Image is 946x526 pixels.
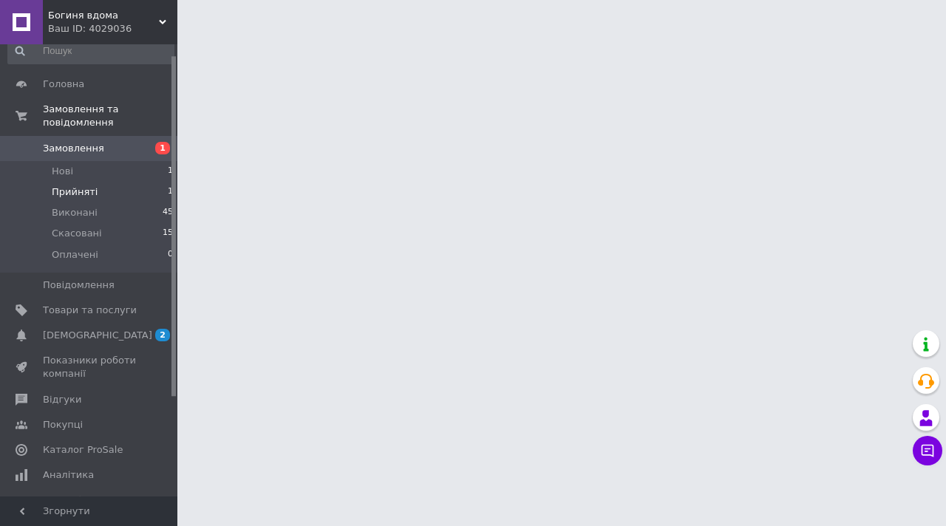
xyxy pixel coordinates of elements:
span: Каталог ProSale [43,443,123,457]
span: 1 [155,142,170,154]
span: Замовлення та повідомлення [43,103,177,129]
span: Показники роботи компанії [43,354,137,380]
span: 1 [168,165,173,178]
span: Управління сайтом [43,493,137,520]
span: 0 [168,248,173,262]
span: Оплачені [52,248,98,262]
span: Повідомлення [43,279,115,292]
span: 15 [163,227,173,240]
span: Богиня вдома [48,9,159,22]
span: 45 [163,206,173,219]
div: Ваш ID: 4029036 [48,22,177,35]
span: Скасовані [52,227,102,240]
span: Аналітика [43,468,94,482]
span: Відгуки [43,393,81,406]
button: Чат з покупцем [913,436,942,465]
span: Нові [52,165,73,178]
span: Покупці [43,418,83,431]
span: 1 [168,185,173,199]
input: Пошук [7,38,174,64]
span: Прийняті [52,185,98,199]
span: Товари та послуги [43,304,137,317]
span: [DEMOGRAPHIC_DATA] [43,329,152,342]
span: Виконані [52,206,98,219]
span: 2 [155,329,170,341]
span: Замовлення [43,142,104,155]
span: Головна [43,78,84,91]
